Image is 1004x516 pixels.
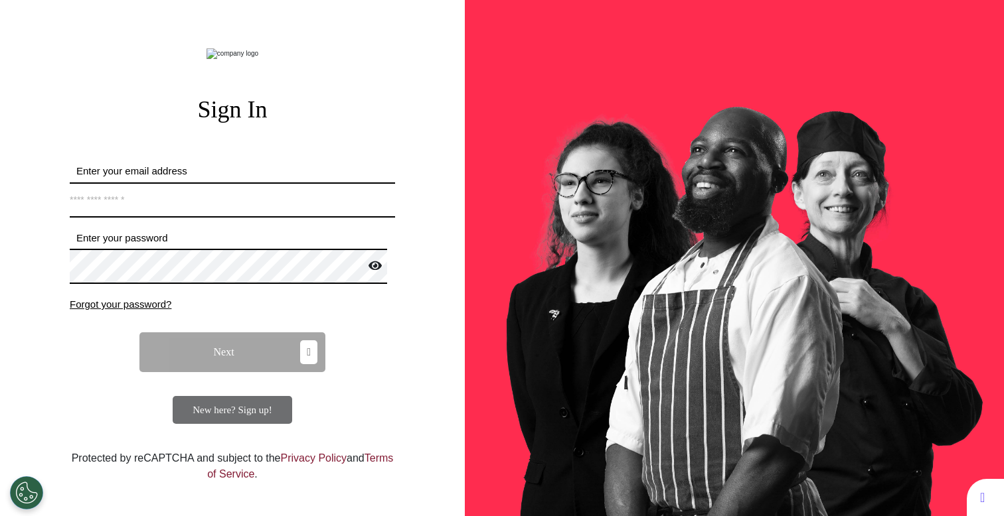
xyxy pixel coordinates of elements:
label: Enter your password [70,231,395,246]
span: Next [214,347,234,357]
button: Next [139,332,325,372]
div: Protected by reCAPTCHA and subject to the and . [70,450,395,482]
a: Privacy Policy [280,452,347,464]
h2: Sign In [70,96,395,124]
img: company logo [207,48,258,59]
button: Open Preferences [10,476,43,509]
span: Forgot your password? [70,298,171,310]
label: Enter your email address [70,164,395,179]
span: New here? Sign up! [193,405,272,415]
